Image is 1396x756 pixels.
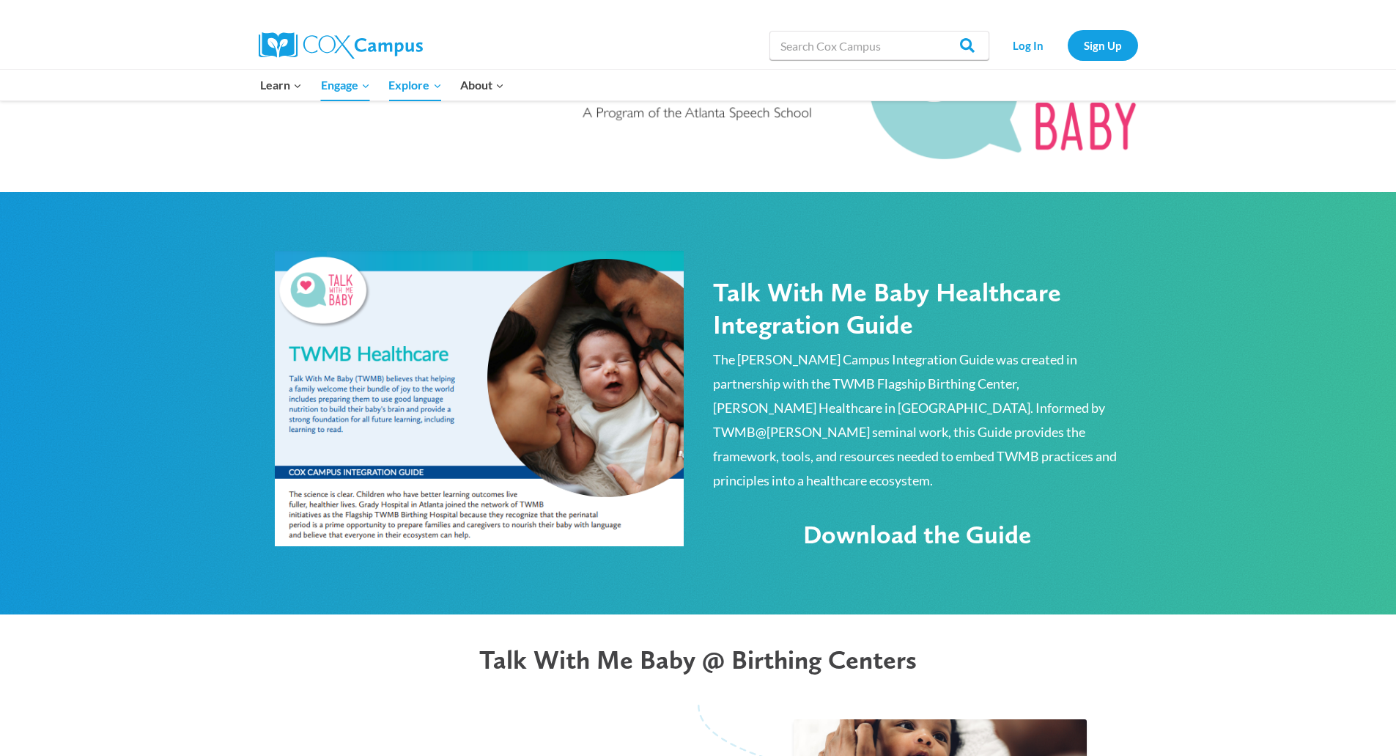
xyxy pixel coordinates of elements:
[259,32,423,59] img: Cox Campus
[803,519,1031,550] span: Download the Guide
[997,30,1060,60] a: Log In
[479,644,917,675] span: Talk With Me Baby @ Birthing Centers
[451,70,514,100] button: Child menu of About
[311,70,380,100] button: Child menu of Engage
[275,251,684,546] img: MicrosoftTeams-image-5
[380,70,451,100] button: Child menu of Explore
[713,348,1122,493] p: The [PERSON_NAME] Campus Integration Guide was created in partnership with the TWMB Flagship Birt...
[765,500,1070,570] a: Download the Guide
[251,70,312,100] button: Child menu of Learn
[713,276,1122,340] h2: Talk With Me Baby Healthcare Integration Guide
[997,30,1138,60] nav: Secondary Navigation
[769,31,989,60] input: Search Cox Campus
[251,70,514,100] nav: Primary Navigation
[1068,30,1138,60] a: Sign Up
